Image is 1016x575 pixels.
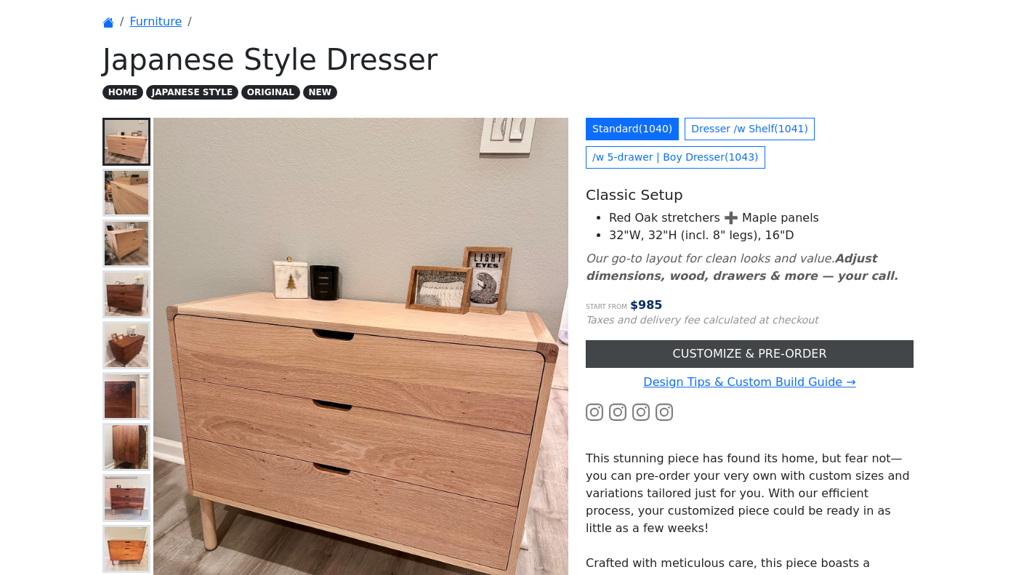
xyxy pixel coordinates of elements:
[129,15,182,28] a: Furniture
[102,85,143,100] span: HOME
[105,222,148,265] img: Japanese Style Dresser - Left Corner
[632,404,650,418] a: Watch the build video or pictures on Instagram
[609,404,626,418] a: Watch the build video or pictures on Instagram
[105,476,148,520] img: Walnut Japanese Style Boy Dresser
[586,252,898,283] i: Our go-to layout for clean looks and value.
[241,85,300,100] span: ORIGINAL
[643,375,855,389] a: Design Tips & Custom Build Guide →
[630,298,663,312] span: $ 985
[609,209,914,227] li: Red Oak stretchers ➕ Maple panels
[586,118,679,140] a: Standard(1040)
[685,118,815,140] a: Dresser /w Shelf(1041)
[105,374,148,418] img: Japanese Style Walnut Boy Dresser - Drawer Face Corners Details
[303,85,337,100] span: NEW
[586,146,765,169] a: /w 5-drawer | Boy Dresser(1043)
[105,171,148,214] img: Japanese Style Dresser w/ Shelf - Edge Details
[102,13,914,31] nav: breadcrumb
[586,314,818,326] small: Taxes and delivery fee calculated at checkout
[586,303,627,310] small: Start from
[609,227,914,244] li: 32"W, 32"H (incl. 8" legs), 16"D
[146,85,238,100] span: JAPANESE STYLE
[105,120,148,164] img: Japanese Style Dresser w/ 36in Drawers
[105,273,148,316] img: Japanese Style Walnut Boy Dresser - Front
[656,404,673,418] a: Watch the build video or pictures on Instagram
[586,340,914,368] a: CUSTOMIZE & PRE-ORDER
[105,425,148,469] img: Japanese Style Walnut Boy Dresser - Side
[586,450,914,537] p: This stunning piece has found its home, but fear not—you can pre-order your very own with custom ...
[105,527,148,571] img: Japanese-style 3-drawer dresser in solid Mahogany lumber & plywood
[586,404,603,418] a: Watch the build video or pictures on Instagram
[586,186,914,204] h5: Classic Setup
[105,323,148,367] img: Japanese Style Walnut Boy Dresser - Top
[102,42,914,77] h1: Japanese Style Dresser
